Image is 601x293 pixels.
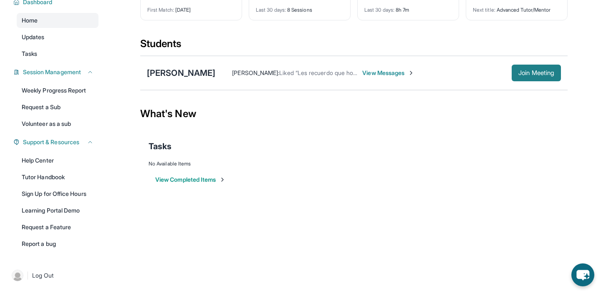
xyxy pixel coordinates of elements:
a: Updates [17,30,98,45]
button: chat-button [571,263,594,286]
a: Request a Sub [17,100,98,115]
img: Chevron-Right [408,70,414,76]
div: No Available Items [149,160,559,167]
div: Advanced Tutor/Mentor [473,2,561,13]
span: Support & Resources [23,138,79,146]
a: Learning Portal Demo [17,203,98,218]
span: | [27,270,29,280]
span: Last 30 days : [256,7,286,13]
a: Help Center [17,153,98,168]
span: Home [22,16,38,25]
div: [PERSON_NAME] [147,67,215,79]
div: Students [140,37,568,55]
span: [PERSON_NAME] : [232,69,279,76]
img: user-img [12,270,23,281]
span: Updates [22,33,45,41]
button: Join Meeting [512,65,561,81]
div: [DATE] [147,2,235,13]
a: Weekly Progress Report [17,83,98,98]
a: |Log Out [8,266,98,285]
span: View Messages [362,69,414,77]
span: Join Meeting [518,70,554,75]
button: View Completed Items [155,175,226,184]
div: 8 Sessions [256,2,343,13]
span: Next title : [473,7,495,13]
a: Report a bug [17,236,98,251]
a: Sign Up for Office Hours [17,186,98,201]
a: Tasks [17,46,98,61]
button: Support & Resources [20,138,93,146]
a: Home [17,13,98,28]
a: Request a Feature [17,220,98,235]
span: Tasks [22,50,37,58]
a: Volunteer as a sub [17,116,98,131]
button: Session Management [20,68,93,76]
span: First Match : [147,7,174,13]
span: Last 30 days : [364,7,394,13]
span: Log Out [32,271,54,280]
div: What's New [140,95,568,132]
div: 8h 7m [364,2,452,13]
span: Session Management [23,68,81,76]
a: Tutor Handbook [17,170,98,185]
span: Tasks [149,140,172,152]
